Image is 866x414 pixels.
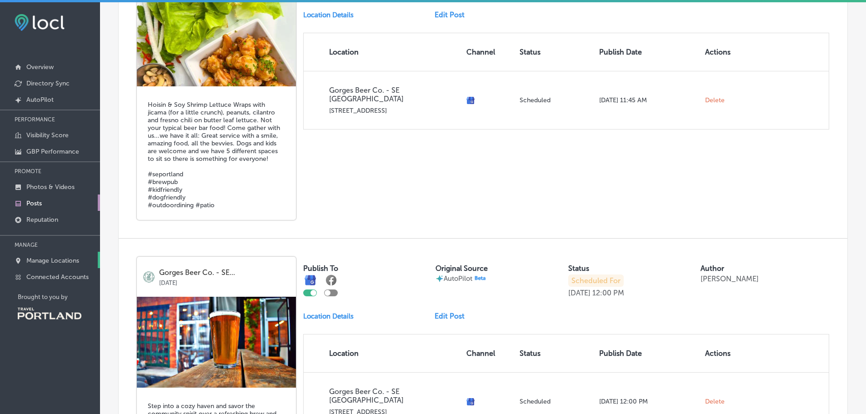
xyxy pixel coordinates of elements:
[26,148,79,155] p: GBP Performance
[26,257,79,264] p: Manage Locations
[26,63,54,71] p: Overview
[26,216,58,224] p: Reputation
[436,264,488,273] label: Original Source
[599,398,698,405] p: [DATE] 12:00 PM
[516,334,596,372] th: Status
[26,131,69,139] p: Visibility Score
[26,183,75,191] p: Photos & Videos
[701,33,744,71] th: Actions
[701,334,744,372] th: Actions
[304,33,463,71] th: Location
[463,334,516,372] th: Channel
[15,14,65,31] img: fda3e92497d09a02dc62c9cd864e3231.png
[596,33,701,71] th: Publish Date
[705,398,725,406] span: Delete
[599,96,698,104] p: [DATE] 11:45 AM
[568,264,589,273] label: Status
[329,86,459,103] p: Gorges Beer Co. - SE [GEOGRAPHIC_DATA]
[463,33,516,71] th: Channel
[18,308,81,319] img: Travel Portland
[26,200,42,207] p: Posts
[568,289,591,297] p: [DATE]
[329,387,459,404] p: Gorges Beer Co. - SE [GEOGRAPHIC_DATA]
[303,312,354,320] p: Location Details
[435,10,472,19] a: Edit Post
[26,80,70,87] p: Directory Sync
[520,96,592,104] p: Scheduled
[444,274,488,283] p: AutoPilot
[304,334,463,372] th: Location
[148,101,285,209] h5: Hoisin & Soy Shrimp Lettuce Wraps with jicama (for a little crunch), peanuts, cilantro and fresno...
[303,264,338,273] label: Publish To
[303,11,354,19] p: Location Details
[516,33,596,71] th: Status
[159,269,290,277] p: Gorges Beer Co. - SE...
[26,96,54,104] p: AutoPilot
[329,107,459,115] p: [STREET_ADDRESS]
[436,274,444,283] img: autopilot-icon
[701,264,724,273] label: Author
[143,271,155,283] img: logo
[137,297,296,388] img: 175269086029ba7dec-b5dc-4f71-b202-ac92388b57d8_DSC_0358_edit_2.jpg
[435,312,472,320] a: Edit Post
[592,289,624,297] p: 12:00 PM
[705,96,725,105] span: Delete
[568,274,624,287] p: Scheduled For
[18,294,100,300] p: Brought to you by
[159,277,290,286] p: [DATE]
[596,334,701,372] th: Publish Date
[520,398,592,405] p: Scheduled
[26,273,89,281] p: Connected Accounts
[472,274,488,281] img: Beta
[701,274,759,283] p: [PERSON_NAME]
